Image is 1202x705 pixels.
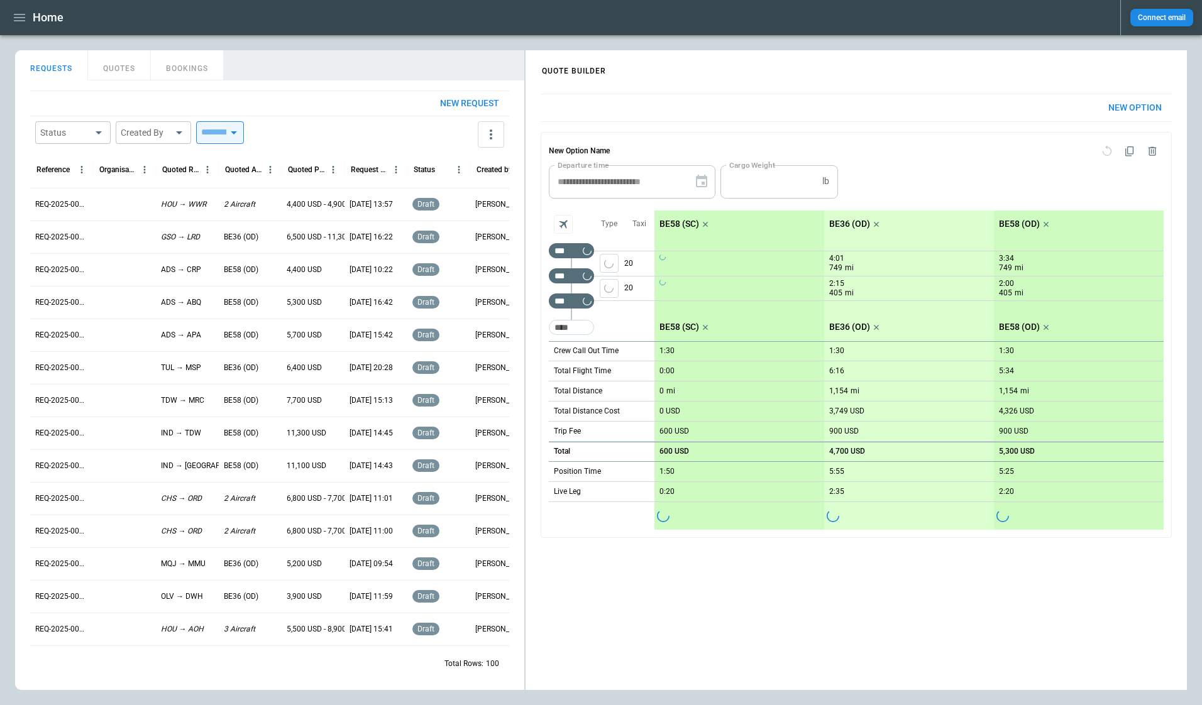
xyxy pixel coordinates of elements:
div: Created By [121,126,171,139]
p: 2:20 [999,487,1014,496]
p: BE58 (OD) [224,395,258,406]
span: draft [415,625,437,633]
p: BE36 (OD) [829,322,870,332]
p: Type [601,219,617,229]
p: 1,154 [829,386,848,396]
p: [DATE] 15:13 [350,395,393,406]
span: draft [415,559,437,568]
p: IND → TDW [161,428,201,439]
p: 5:55 [829,467,844,476]
p: REQ-2025-000251 [35,232,88,243]
p: Total Distance [554,386,602,396]
p: BE36 (OD) [224,559,258,569]
span: draft [415,232,437,241]
p: 20 [624,276,654,300]
p: 2:35 [829,487,844,496]
span: draft [415,592,437,601]
p: 0:20 [659,487,675,496]
p: mi [1020,386,1029,396]
p: Total Flight Time [554,366,611,376]
button: more [478,121,504,148]
div: Organisation [99,165,136,174]
p: 5:25 [999,467,1014,476]
p: BE36 (OD) [224,363,258,373]
span: draft [415,429,437,437]
span: draft [415,396,437,405]
p: [PERSON_NAME] [475,526,528,537]
p: 11,300 USD [287,428,326,439]
div: Status [40,126,91,139]
p: ADS → CRP [161,265,201,275]
button: New Option [1098,94,1172,121]
p: 4:01 [829,254,844,263]
div: Too short [549,243,594,258]
p: mi [666,386,675,396]
p: mi [851,386,859,396]
p: REQ-2025-000246 [35,395,88,406]
div: scrollable content [654,210,1164,530]
p: BE58 (OD) [999,322,1040,332]
div: scrollable content [526,84,1187,548]
p: BE58 (SC) [659,322,699,332]
button: REQUESTS [15,50,88,80]
button: left aligned [600,279,619,298]
button: BOOKINGS [151,50,224,80]
p: [DATE] 14:45 [350,428,393,439]
p: [PERSON_NAME] [475,395,528,406]
p: 6:16 [829,366,844,376]
button: New request [430,91,509,116]
p: [DATE] 14:43 [350,461,393,471]
span: Type of sector [600,279,619,298]
p: BE58 (SC) [659,219,699,229]
span: draft [415,461,437,470]
button: QUOTES [88,50,151,80]
p: 1:30 [829,346,844,356]
p: [PERSON_NAME] [475,265,528,275]
p: BE58 (OD) [224,297,258,308]
p: [DATE] 10:22 [350,265,393,275]
div: Too short [549,320,594,335]
p: [DATE] 16:22 [350,232,393,243]
h4: QUOTE BUILDER [527,53,621,82]
div: Quoted Aircraft [225,165,262,174]
p: CHS → ORD [161,526,202,537]
p: Total Rows: [444,659,483,669]
p: 2:00 [999,279,1014,288]
span: draft [415,200,437,209]
p: 11,100 USD [287,461,326,471]
p: BE58 (OD) [224,428,258,439]
p: ADS → APA [161,330,201,341]
p: [DATE] 11:59 [350,591,393,602]
p: REQ-2025-000249 [35,297,88,308]
p: 2 Aircraft [224,526,255,537]
p: 1:50 [659,467,675,476]
p: 1:30 [659,346,675,356]
div: Created by [477,165,512,174]
div: Reference [36,165,70,174]
p: 100 [486,659,499,669]
p: [PERSON_NAME] [475,363,528,373]
span: Reset quote option [1096,140,1118,163]
p: 1:30 [999,346,1014,356]
p: [DATE] 15:42 [350,330,393,341]
span: draft [415,331,437,339]
p: 600 USD [659,447,689,456]
p: 5:34 [999,366,1014,376]
p: Trip Fee [554,426,581,437]
p: HOU → AOH [161,624,204,635]
p: 5,200 USD [287,559,322,569]
p: Total Distance Cost [554,406,620,417]
span: Aircraft selection [554,215,573,234]
p: mi [1015,263,1023,273]
p: 6,500 USD - 11,300 USD [287,232,367,243]
h1: Home [33,10,63,25]
p: [DATE] 09:54 [350,559,393,569]
button: Status column menu [451,161,467,178]
div: Too short [549,293,594,309]
p: 4,400 USD [287,265,322,275]
p: TUL → MSP [161,363,201,373]
p: MQJ → MMU [161,559,206,569]
label: Departure time [558,160,609,170]
p: TDW → MRC [161,395,204,406]
p: lb [822,176,829,187]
